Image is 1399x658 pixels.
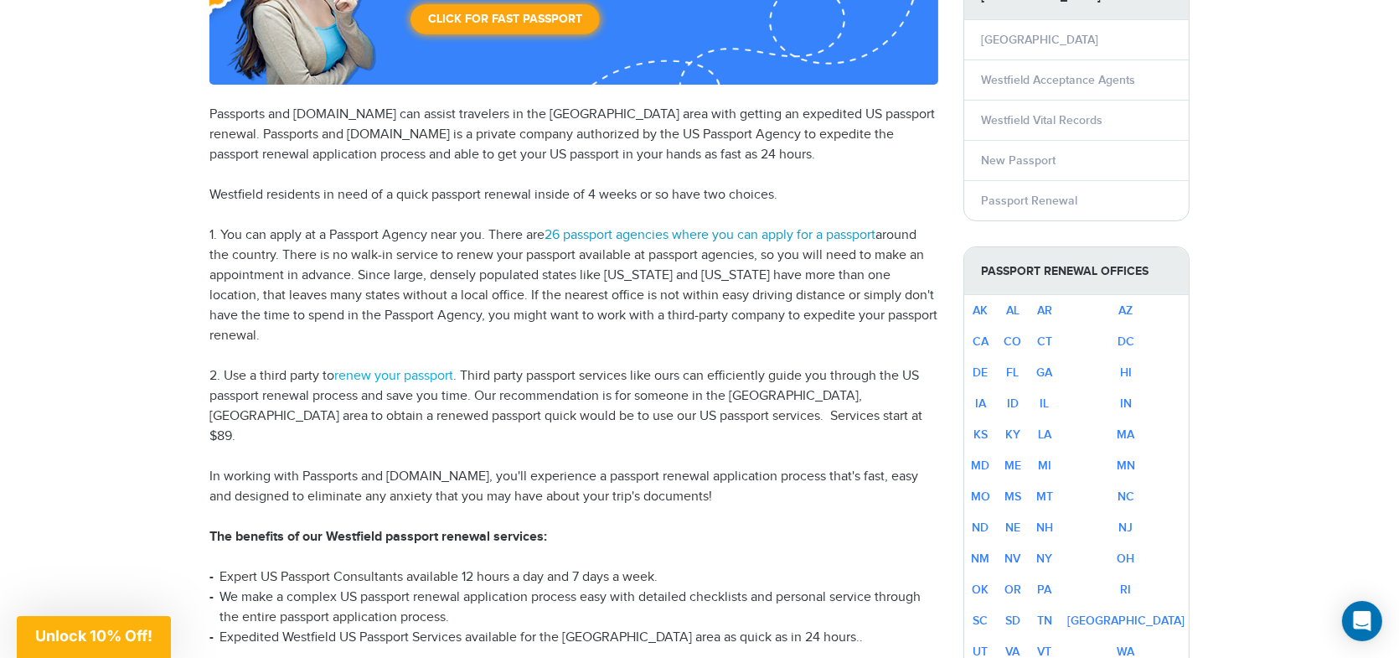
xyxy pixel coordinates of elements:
[1036,521,1053,535] a: NH
[1119,303,1133,318] a: AZ
[1005,427,1020,442] a: KY
[973,334,989,349] a: CA
[334,368,453,384] a: renew your passport
[1005,614,1020,628] a: SD
[973,521,989,535] a: ND
[972,459,990,473] a: MD
[209,529,547,545] strong: The benefits of our Westfield passport renewal services:
[209,467,938,507] p: In working with Passports and [DOMAIN_NAME], you'll experience a passport renewal application pro...
[1118,490,1134,504] a: NC
[1037,365,1053,380] a: GA
[981,113,1102,127] a: Westfield Vital Records
[973,365,989,380] a: DE
[1007,365,1020,380] a: FL
[1118,552,1135,566] a: OH
[1004,490,1021,504] a: MS
[1040,396,1050,411] a: IL
[209,225,938,346] p: 1. You can apply at a Passport Agency near you. There are around the country. There is no walk-in...
[975,396,986,411] a: IA
[1037,552,1053,566] a: NY
[545,227,875,243] a: 26 passport agencies where you can apply for a passport
[981,33,1098,47] a: [GEOGRAPHIC_DATA]
[1037,303,1052,318] a: AR
[1005,552,1021,566] a: NV
[1005,521,1020,535] a: NE
[1004,583,1021,597] a: OR
[1119,521,1133,535] a: NJ
[1121,583,1132,597] a: RI
[1118,334,1134,349] a: DC
[1117,459,1135,473] a: MN
[209,185,938,205] p: Westfield residents in need of a quick passport renewal inside of 4 weeks or so have two choices.
[981,73,1135,87] a: Westfield Acceptance Agents
[410,4,600,34] a: Click for Fast Passport
[1036,490,1053,504] a: MT
[35,627,152,645] span: Unlock 10% Off!
[973,303,989,318] a: AK
[973,583,989,597] a: OK
[1342,601,1382,641] div: Open Intercom Messenger
[1120,365,1132,380] a: HI
[17,616,171,658] div: Unlock 10% Off!
[1004,334,1022,349] a: CO
[209,366,938,447] p: 2. Use a third party to . Third party passport services like ours can efficiently guide you throu...
[981,153,1056,168] a: New Passport
[209,105,938,165] p: Passports and [DOMAIN_NAME] can assist travelers in the [GEOGRAPHIC_DATA] area with getting an ex...
[1038,459,1051,473] a: MI
[1120,396,1132,411] a: IN
[1004,459,1021,473] a: ME
[973,614,989,628] a: SC
[1037,334,1052,349] a: CT
[971,490,990,504] a: MO
[981,194,1077,208] a: Passport Renewal
[1038,427,1051,442] a: LA
[1037,614,1052,628] a: TN
[1118,427,1135,442] a: MA
[1007,396,1019,411] a: ID
[209,628,938,648] li: Expedited Westfield US Passport Services available for the [GEOGRAPHIC_DATA] area as quick as in ...
[1067,614,1185,628] a: [GEOGRAPHIC_DATA]
[209,567,938,588] li: Expert US Passport Consultants available 12 hours a day and 7 days a week.
[972,552,990,566] a: NM
[209,588,938,628] li: We make a complex US passport renewal application process easy with detailed checklists and perso...
[1038,583,1052,597] a: PA
[1006,303,1020,318] a: AL
[973,427,988,442] a: KS
[964,247,1189,295] strong: Passport Renewal Offices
